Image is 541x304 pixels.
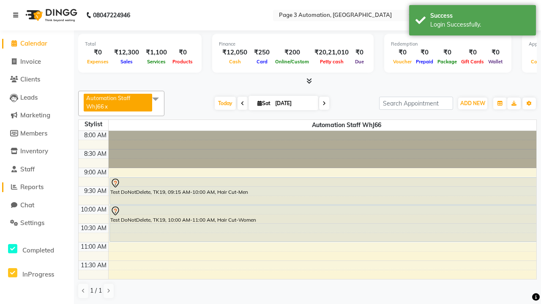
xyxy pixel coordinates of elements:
[215,97,236,110] span: Today
[486,59,505,65] span: Wallet
[435,59,459,65] span: Package
[430,11,530,20] div: Success
[20,93,38,101] span: Leads
[90,286,102,295] span: 1 / 1
[170,48,195,57] div: ₹0
[391,59,414,65] span: Voucher
[2,129,72,138] a: Members
[459,59,486,65] span: Gift Cards
[82,168,108,177] div: 9:00 AM
[20,183,44,191] span: Reports
[20,219,44,227] span: Settings
[93,3,130,27] b: 08047224946
[20,129,47,137] span: Members
[85,59,111,65] span: Expenses
[111,48,142,57] div: ₹12,300
[458,98,487,109] button: ADD NEW
[104,103,108,110] a: x
[2,147,72,156] a: Inventory
[318,59,346,65] span: Petty cash
[82,187,108,195] div: 9:30 AM
[311,48,352,57] div: ₹20,21,010
[227,59,243,65] span: Cash
[118,59,135,65] span: Sales
[273,97,315,110] input: 2025-10-04
[460,100,485,106] span: ADD NEW
[79,242,108,251] div: 11:00 AM
[20,111,50,119] span: Marketing
[22,3,79,27] img: logo
[254,59,270,65] span: Card
[2,75,72,84] a: Clients
[2,39,72,49] a: Calendar
[79,261,108,270] div: 11:30 AM
[430,20,530,29] div: Login Successfully.
[20,147,48,155] span: Inventory
[20,75,40,83] span: Clients
[20,39,47,47] span: Calendar
[2,182,72,192] a: Reports
[352,48,367,57] div: ₹0
[435,48,459,57] div: ₹0
[414,48,435,57] div: ₹0
[273,59,311,65] span: Online/Custom
[2,165,72,174] a: Staff
[379,97,453,110] input: Search Appointment
[2,57,72,67] a: Invoice
[2,111,72,120] a: Marketing
[145,59,168,65] span: Services
[20,57,41,65] span: Invoice
[20,201,34,209] span: Chat
[86,95,130,110] span: Automation Staff WhJ66
[22,270,54,278] span: InProgress
[391,41,505,48] div: Redemption
[170,59,195,65] span: Products
[255,100,273,106] span: Sat
[219,41,367,48] div: Finance
[486,48,505,57] div: ₹0
[2,218,72,228] a: Settings
[353,59,366,65] span: Due
[414,59,435,65] span: Prepaid
[79,224,108,233] div: 10:30 AM
[20,165,35,173] span: Staff
[273,48,311,57] div: ₹200
[219,48,251,57] div: ₹12,050
[85,41,195,48] div: Total
[251,48,273,57] div: ₹250
[79,205,108,214] div: 10:00 AM
[2,93,72,103] a: Leads
[142,48,170,57] div: ₹1,100
[2,201,72,210] a: Chat
[82,149,108,158] div: 8:30 AM
[459,48,486,57] div: ₹0
[391,48,414,57] div: ₹0
[82,131,108,140] div: 8:00 AM
[85,48,111,57] div: ₹0
[22,246,54,254] span: Completed
[79,120,108,129] div: Stylist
